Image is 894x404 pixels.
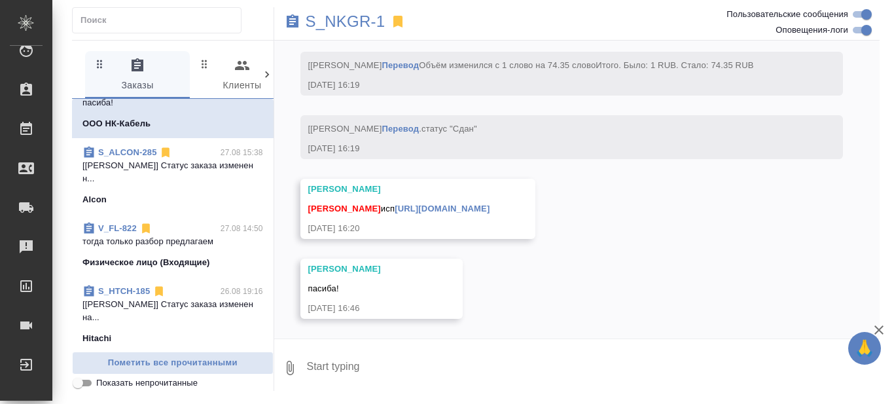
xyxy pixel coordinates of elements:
[82,117,151,130] p: ООО НК-Кабель
[395,204,490,213] a: [URL][DOMAIN_NAME]
[98,286,150,296] a: S_HTCH-185
[221,146,263,159] p: 27.08 15:38
[96,376,198,390] span: Показать непрочитанные
[94,58,106,70] svg: Зажми и перетащи, чтобы поменять порядок вкладок
[82,235,263,248] p: тогда только разбор предлагаем
[308,183,490,196] div: [PERSON_NAME]
[308,284,339,293] span: пасиба!
[221,222,263,235] p: 27.08 14:50
[221,285,263,298] p: 26.08 19:16
[308,60,754,70] span: [[PERSON_NAME] Объём изменился с 1 слово на 74.35 слово
[308,204,490,213] span: исп
[308,263,418,276] div: [PERSON_NAME]
[82,256,210,269] p: Физическое лицо (Входящие)
[72,138,274,214] div: S_ALCON-28527.08 15:38[[PERSON_NAME]] Статус заказа изменен н...Alcon
[853,335,876,362] span: 🙏
[98,223,137,233] a: V_FL-822
[82,332,111,345] p: Hitachi
[382,124,419,134] a: Перевод
[198,58,287,94] span: Клиенты
[198,58,211,70] svg: Зажми и перетащи, чтобы поменять порядок вкладок
[79,356,266,371] span: Пометить все прочитанными
[139,222,152,235] svg: Отписаться
[82,193,107,206] p: Alcon
[382,60,419,70] a: Перевод
[308,79,798,92] div: [DATE] 16:19
[596,60,753,70] span: Итого. Было: 1 RUB. Стало: 74.35 RUB
[82,298,263,324] p: [[PERSON_NAME]] Статус заказа изменен на...
[308,124,477,134] span: [[PERSON_NAME] .
[421,124,477,134] span: статус "Сдан"
[82,159,263,185] p: [[PERSON_NAME]] Статус заказа изменен н...
[306,15,385,28] a: S_NKGR-1
[82,96,263,109] p: пасиба!
[80,11,241,29] input: Поиск
[308,204,381,213] span: [PERSON_NAME]
[72,75,274,138] div: пасиба!ООО НК-Кабель
[848,332,881,365] button: 🙏
[776,24,848,37] span: Оповещения-логи
[98,147,156,157] a: S_ALCON-285
[308,302,418,315] div: [DATE] 16:46
[93,58,182,94] span: Заказы
[726,8,848,21] span: Пользовательские сообщения
[72,214,274,277] div: V_FL-82227.08 14:50тогда только разбор предлагаемФизическое лицо (Входящие)
[72,277,274,353] div: S_HTCH-18526.08 19:16[[PERSON_NAME]] Статус заказа изменен на...Hitachi
[308,142,798,155] div: [DATE] 16:19
[72,352,274,375] button: Пометить все прочитанными
[308,222,490,235] div: [DATE] 16:20
[159,146,172,159] svg: Отписаться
